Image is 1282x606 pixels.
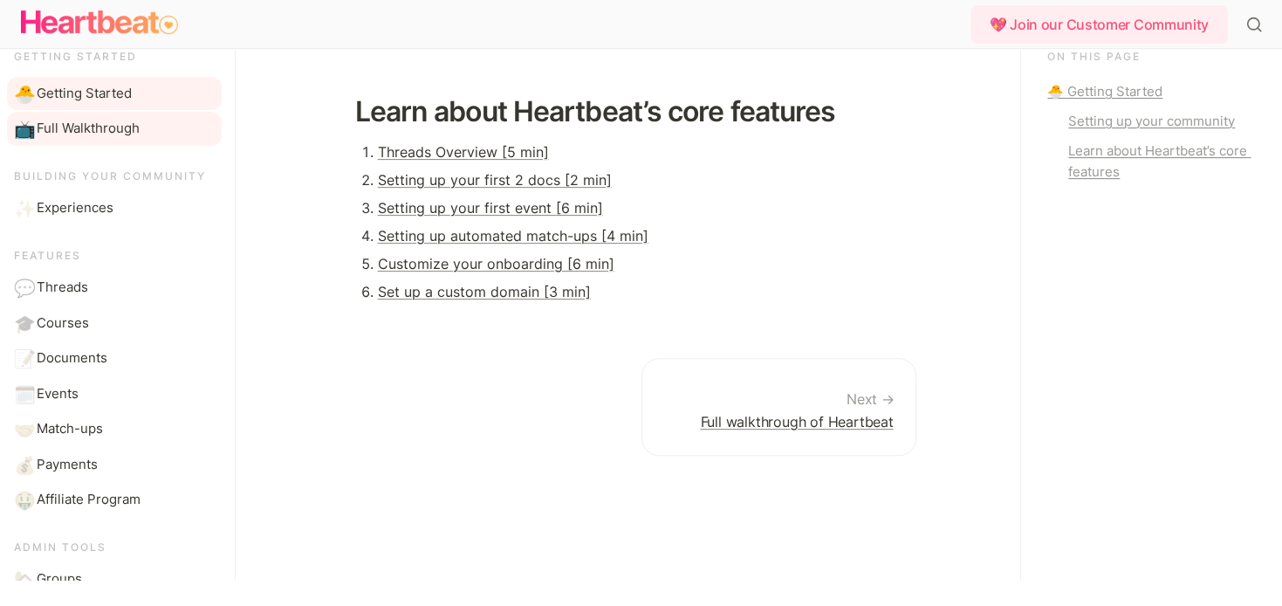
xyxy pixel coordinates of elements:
span: 🤑 [14,490,31,507]
a: 🗓️Events [7,376,222,410]
a: Set up a custom domain [3 min] [378,283,591,300]
span: 💬 [14,278,31,295]
a: 💰Payments [7,447,222,481]
span: 📺 [14,119,31,136]
a: 💬Threads [7,271,222,305]
a: 💖 Join our Customer Community [970,5,1235,44]
span: Payments [37,454,98,474]
span: Features [14,248,81,261]
a: 🐣Getting Started [7,76,222,110]
span: Documents [37,348,107,368]
a: Setting up your first event [6 min] [378,199,603,217]
a: 🤑Affiliate Program [7,483,222,517]
a: Setting up automated match-ups [4 min] [378,227,648,244]
span: Threads [37,278,88,298]
span: Admin Tools [14,540,106,553]
a: 🐣 Getting Started [1047,81,1256,102]
span: 🐣 [14,83,31,100]
span: Courses [37,313,89,333]
a: 🎓Courses [7,306,222,340]
span: Getting Started [37,83,132,103]
span: ✨ [14,198,31,216]
span: 🤝 [14,419,31,437]
a: Threads Overview [5 min] [378,143,549,161]
span: Match-ups [37,419,103,439]
h2: Learn about Heartbeat’s core features [353,88,903,135]
span: Experiences [37,198,113,218]
span: 💰 [14,454,31,472]
span: 📝 [14,348,31,366]
span: Groups [37,569,82,589]
a: 📝Documents [7,341,222,375]
span: Affiliate Program [37,490,141,510]
span: Events [37,383,79,403]
span: 🏡 [14,569,31,587]
a: 🤝Match-ups [7,412,222,446]
span: Getting started [14,50,137,63]
a: Learn about Heartbeat’s core features [1047,141,1256,182]
a: Setting up your first 2 docs [2 min] [378,171,612,189]
span: Building your community [14,169,206,182]
a: Setting up your community [1047,111,1256,132]
div: Setting up your community [1068,111,1256,132]
img: Logo [21,5,178,40]
a: ✨Experiences [7,191,222,225]
span: Full Walkthrough [37,119,140,139]
a: Full walkthrough of Heartbeat [641,358,916,457]
a: 🏡Groups [7,562,222,596]
div: Learn about Heartbeat’s core features [1068,141,1256,182]
a: Customize your onboarding [6 min] [378,255,614,272]
span: On this page [1047,50,1141,63]
span: 🗓️ [14,383,31,401]
span: 🎓 [14,313,31,330]
a: 📺Full Walkthrough [7,112,222,146]
div: 💖 Join our Customer Community [970,5,1228,44]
